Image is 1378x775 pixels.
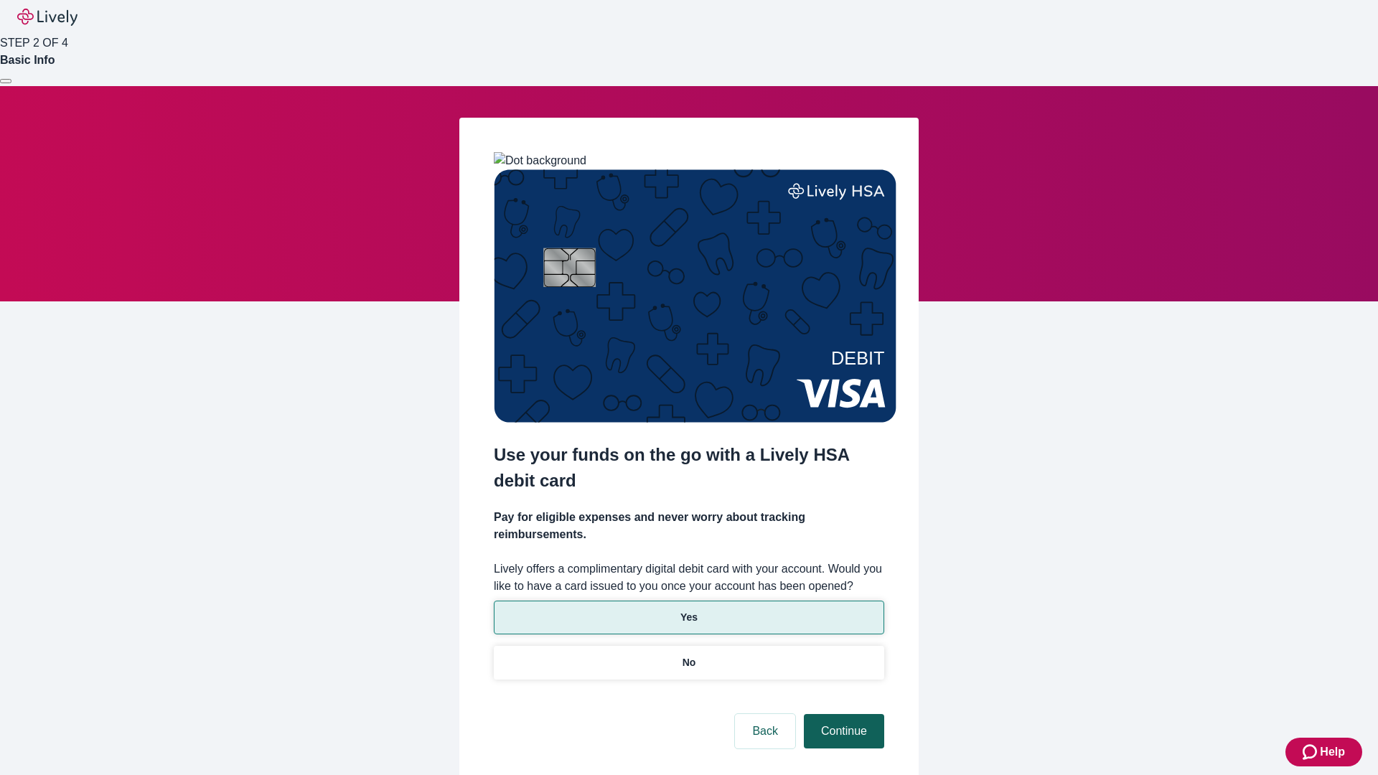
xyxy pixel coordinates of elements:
[804,714,884,748] button: Continue
[735,714,795,748] button: Back
[494,152,586,169] img: Dot background
[494,509,884,543] h4: Pay for eligible expenses and never worry about tracking reimbursements.
[1303,743,1320,761] svg: Zendesk support icon
[494,169,896,423] img: Debit card
[494,560,884,595] label: Lively offers a complimentary digital debit card with your account. Would you like to have a card...
[17,9,78,26] img: Lively
[494,601,884,634] button: Yes
[680,610,698,625] p: Yes
[1285,738,1362,766] button: Zendesk support iconHelp
[683,655,696,670] p: No
[494,442,884,494] h2: Use your funds on the go with a Lively HSA debit card
[494,646,884,680] button: No
[1320,743,1345,761] span: Help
